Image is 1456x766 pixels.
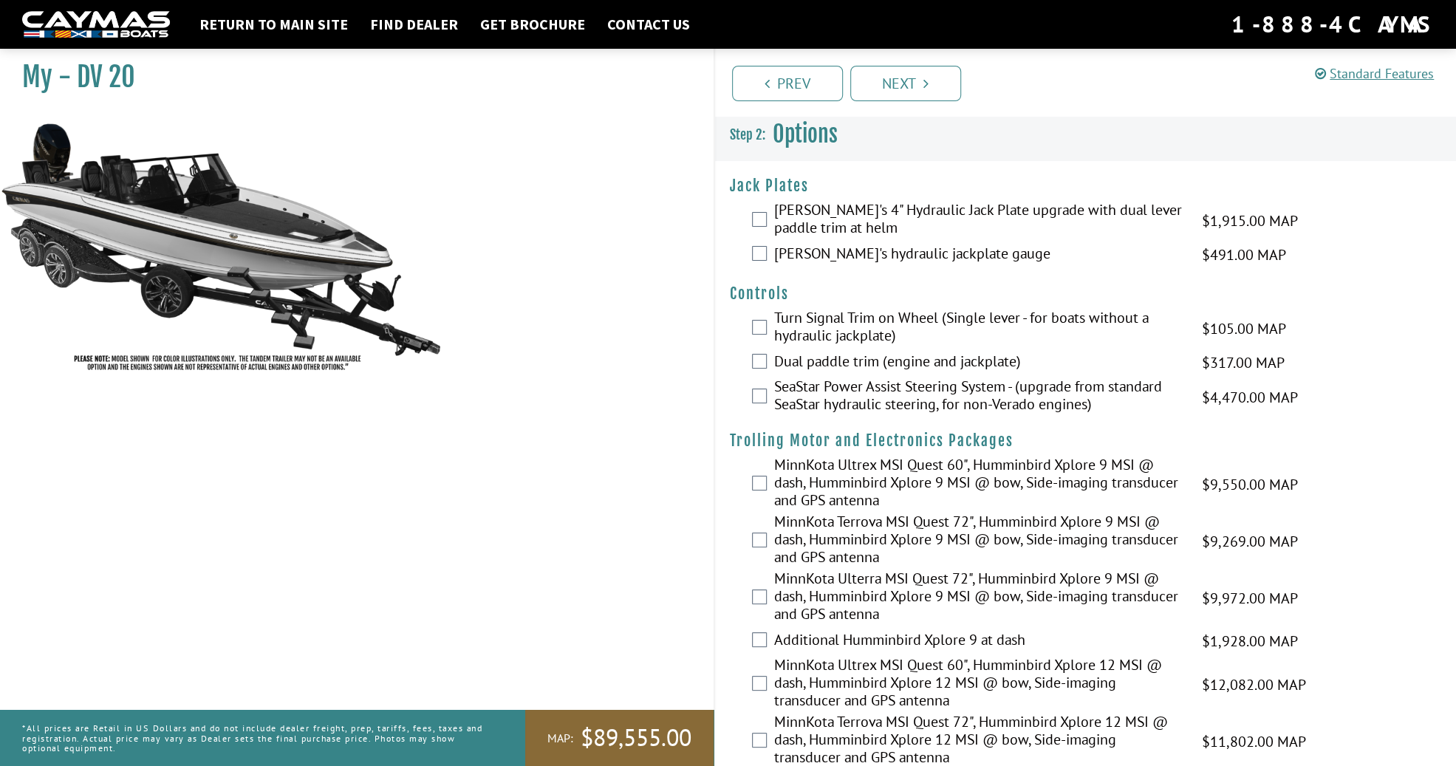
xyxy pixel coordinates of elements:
[547,731,573,746] span: MAP:
[732,66,843,101] a: Prev
[774,513,1183,570] label: MinnKota Terrova MSI Quest 72", Humminbird Xplore 9 MSI @ dash, Humminbird Xplore 9 MSI @ bow, Si...
[525,710,714,766] a: MAP:$89,555.00
[22,716,492,760] p: *All prices are Retail in US Dollars and do not include dealer freight, prep, tariffs, fees, taxe...
[774,309,1183,348] label: Turn Signal Trim on Wheel (Single lever - for boats without a hydraulic jackplate)
[774,570,1183,626] label: MinnKota Ulterra MSI Quest 72", Humminbird Xplore 9 MSI @ dash, Humminbird Xplore 9 MSI @ bow, Si...
[1202,530,1298,553] span: $9,269.00 MAP
[1202,386,1298,408] span: $4,470.00 MAP
[473,15,592,34] a: Get Brochure
[774,201,1183,240] label: [PERSON_NAME]'s 4" Hydraulic Jack Plate upgrade with dual lever paddle trim at helm
[774,631,1183,652] label: Additional Humminbird Xplore 9 at dash
[730,284,1442,303] h4: Controls
[1202,244,1286,266] span: $491.00 MAP
[774,244,1183,266] label: [PERSON_NAME]'s hydraulic jackplate gauge
[774,456,1183,513] label: MinnKota Ultrex MSI Quest 60", Humminbird Xplore 9 MSI @ dash, Humminbird Xplore 9 MSI @ bow, Sid...
[1202,587,1298,609] span: $9,972.00 MAP
[730,177,1442,195] h4: Jack Plates
[774,656,1183,713] label: MinnKota Ultrex MSI Quest 60", Humminbird Xplore 12 MSI @ dash, Humminbird Xplore 12 MSI @ bow, S...
[22,61,677,94] h1: My - DV 20
[1202,352,1285,374] span: $317.00 MAP
[850,66,961,101] a: Next
[1315,65,1434,82] a: Standard Features
[581,722,691,753] span: $89,555.00
[1202,210,1298,232] span: $1,915.00 MAP
[1202,630,1298,652] span: $1,928.00 MAP
[600,15,697,34] a: Contact Us
[1202,731,1306,753] span: $11,802.00 MAP
[1202,473,1298,496] span: $9,550.00 MAP
[22,11,170,38] img: white-logo-c9c8dbefe5ff5ceceb0f0178aa75bf4bb51f6bca0971e226c86eb53dfe498488.png
[192,15,355,34] a: Return to main site
[1231,8,1434,41] div: 1-888-4CAYMAS
[774,377,1183,417] label: SeaStar Power Assist Steering System - (upgrade from standard SeaStar hydraulic steering, for non...
[363,15,465,34] a: Find Dealer
[774,352,1183,374] label: Dual paddle trim (engine and jackplate)
[1202,318,1286,340] span: $105.00 MAP
[730,431,1442,450] h4: Trolling Motor and Electronics Packages
[1202,674,1306,696] span: $12,082.00 MAP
